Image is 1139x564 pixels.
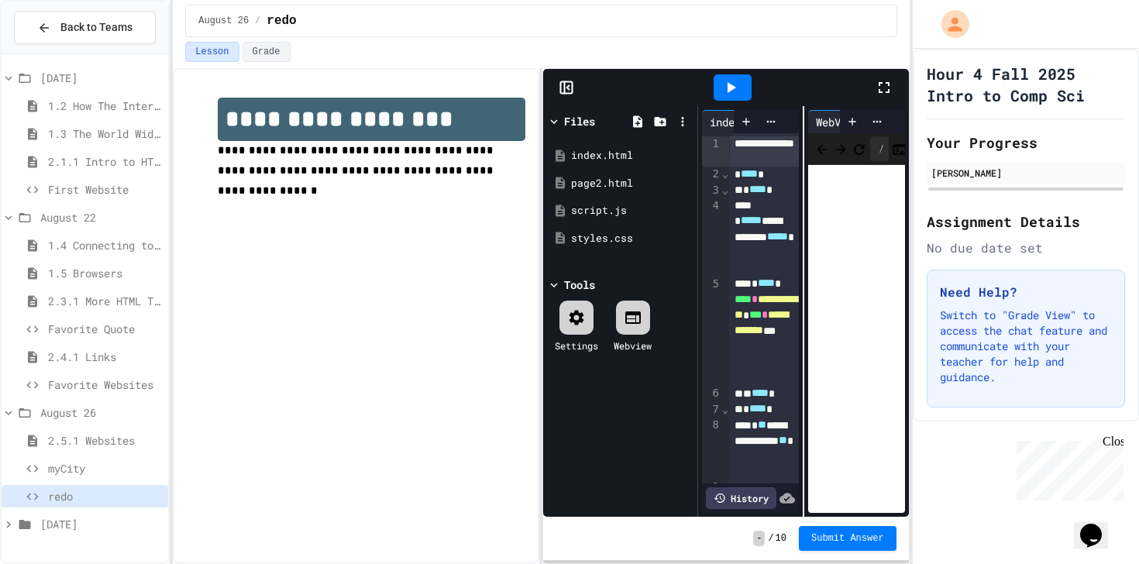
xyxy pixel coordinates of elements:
div: 6 [702,386,721,401]
button: Back to Teams [14,11,156,44]
span: 1.4 Connecting to a Website [48,237,162,253]
div: styles.css [571,231,692,246]
iframe: chat widget [1010,435,1124,500]
span: 2.3.1 More HTML Tags [48,293,162,309]
div: index.html [571,148,692,163]
h1: Hour 4 Fall 2025 Intro to Comp Sci [927,63,1125,106]
div: / [870,136,889,161]
div: 2 [702,167,721,182]
div: 1 [702,136,721,167]
div: 9 [702,480,721,542]
span: 2.1.1 Intro to HTML [48,153,162,170]
div: Chat with us now!Close [6,6,107,98]
div: index.html [702,110,799,133]
div: [PERSON_NAME] [931,166,1120,180]
span: Back to Teams [60,19,132,36]
span: [DATE] [40,516,162,532]
div: Webview [614,339,652,352]
div: History [706,487,776,509]
span: August 26 [198,15,249,27]
span: August 22 [40,209,162,225]
span: / [255,15,260,27]
span: Favorite Quote [48,321,162,337]
span: myCity [48,460,162,476]
span: Favorite Websites [48,377,162,393]
div: script.js [571,203,692,218]
div: page2.html [571,176,692,191]
h2: Assignment Details [927,211,1125,232]
div: WebView [808,114,867,130]
span: - [753,531,765,546]
button: Submit Answer [799,526,896,551]
span: Back [814,139,830,158]
p: Switch to "Grade View" to access the chat feature and communicate with your teacher for help and ... [940,308,1112,385]
iframe: Web Preview [808,165,905,514]
div: 7 [702,402,721,418]
button: Grade [243,42,291,62]
h3: Need Help? [940,283,1112,301]
div: Files [564,113,595,129]
button: Refresh [852,139,867,158]
span: / [768,532,773,545]
div: Tools [564,277,595,293]
span: 10 [776,532,786,545]
button: Console [892,139,907,158]
span: August 26 [40,404,162,421]
div: index.html [702,114,779,130]
span: 1.3 The World Wide Web [48,126,162,142]
span: Fold line [721,184,729,196]
span: Fold line [721,403,729,415]
span: Submit Answer [811,532,884,545]
div: My Account [925,6,973,42]
span: redo [48,488,162,504]
span: [DATE] [40,70,162,86]
span: 2.5.1 Websites [48,432,162,449]
span: Forward [833,139,848,158]
span: 1.5 Browsers [48,265,162,281]
span: redo [267,12,296,30]
span: First Website [48,181,162,198]
div: 5 [702,277,721,387]
span: Fold line [721,167,729,180]
div: Settings [555,339,598,352]
div: WebView [808,110,907,133]
div: No due date set [927,239,1125,257]
span: 2.4.1 Links [48,349,162,365]
div: 8 [702,418,721,480]
h2: Your Progress [927,132,1125,153]
div: 3 [702,183,721,198]
span: 1.2 How The Internet Works [48,98,162,114]
iframe: chat widget [1074,502,1124,549]
div: 4 [702,198,721,277]
button: Lesson [185,42,239,62]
